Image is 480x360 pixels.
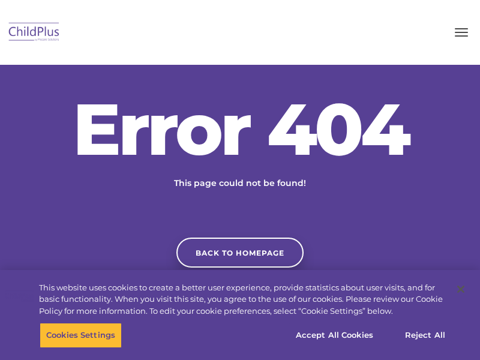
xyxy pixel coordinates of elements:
[388,323,463,348] button: Reject All
[39,282,446,317] div: This website uses cookies to create a better user experience, provide statistics about user visit...
[60,93,420,165] h2: Error 404
[40,323,122,348] button: Cookies Settings
[114,177,366,190] p: This page could not be found!
[176,238,304,268] a: Back to homepage
[448,276,474,302] button: Close
[6,19,62,47] img: ChildPlus by Procare Solutions
[289,323,380,348] button: Accept All Cookies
